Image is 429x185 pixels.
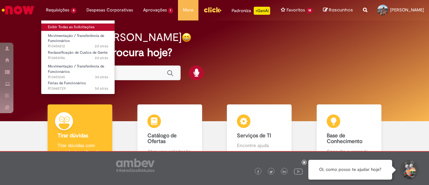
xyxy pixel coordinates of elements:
span: Favoritos [287,7,305,13]
img: logo_footer_twitter.png [269,170,273,174]
time: 27/08/2025 18:37:44 [95,55,108,60]
p: Abra uma solicitação [147,148,192,155]
span: R13454212 [48,44,108,49]
a: Base de Conhecimento Consulte e aprenda [304,104,394,163]
span: 2d atrás [95,55,108,60]
a: Aberto R13442729 : Férias de Funcionários [41,80,115,92]
p: Encontre ajuda [237,142,282,149]
img: ServiceNow [1,3,35,17]
p: Tirar dúvidas com Lupi Assist e Gen Ai [58,142,102,155]
div: Padroniza [232,7,270,15]
span: 5d atrás [95,86,108,91]
img: logo_footer_youtube.png [294,167,303,176]
img: click_logo_yellow_360x200.png [203,5,222,15]
b: Base de Conhecimento [327,132,362,145]
span: More [183,7,193,13]
span: 4 [71,8,76,13]
a: Aberto R13451245 : Movimentação / Transferência de Funcionários [41,63,115,77]
span: R13442729 [48,86,108,91]
ul: Requisições [41,20,115,94]
span: Férias de Funcionários [48,81,86,86]
button: Iniciar Conversa de Suporte [399,160,419,180]
time: 27/08/2025 09:58:14 [95,75,108,80]
a: Aberto R13454186 : Reclassificação de Custos de Gente [41,49,115,61]
span: Rascunhos [329,7,353,13]
span: [PERSON_NAME] [390,7,424,13]
img: logo_footer_facebook.png [256,170,260,174]
time: 25/08/2025 08:27:57 [95,86,108,91]
p: +GenAi [254,7,270,15]
img: logo_footer_ambev_rotulo_gray.png [116,158,155,172]
span: Aprovações [143,7,167,13]
span: 2d atrás [95,44,108,49]
a: Exibir Todas as Solicitações [41,24,115,31]
b: Tirar dúvidas [58,132,88,139]
a: Catálogo de Ofertas Abra uma solicitação [125,104,215,163]
span: 14 [306,8,313,13]
span: Despesas Corporativas [86,7,133,13]
p: Consulte e aprenda [327,148,371,155]
span: Requisições [46,7,69,13]
a: Tirar dúvidas Tirar dúvidas com Lupi Assist e Gen Ai [35,104,125,163]
a: Aberto R13454212 : Movimentação / Transferência de Funcionários [41,32,115,47]
span: 1 [168,8,173,13]
h2: O que você procura hoje? [46,47,383,58]
a: Serviços de TI Encontre ajuda [214,104,304,163]
span: Movimentação / Transferência de Funcionários [48,64,104,74]
span: R13451245 [48,75,108,80]
div: Oi, como posso te ajudar hoje? [308,160,392,180]
b: Catálogo de Ofertas [147,132,177,145]
span: 3d atrás [95,75,108,80]
a: Rascunhos [323,7,353,13]
span: Reclassificação de Custos de Gente [48,50,108,55]
time: 27/08/2025 18:50:21 [95,44,108,49]
span: R13454186 [48,55,108,61]
b: Serviços de TI [237,132,271,139]
img: logo_footer_linkedin.png [283,170,286,174]
img: happy-face.png [182,33,191,42]
span: Movimentação / Transferência de Funcionários [48,33,104,44]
